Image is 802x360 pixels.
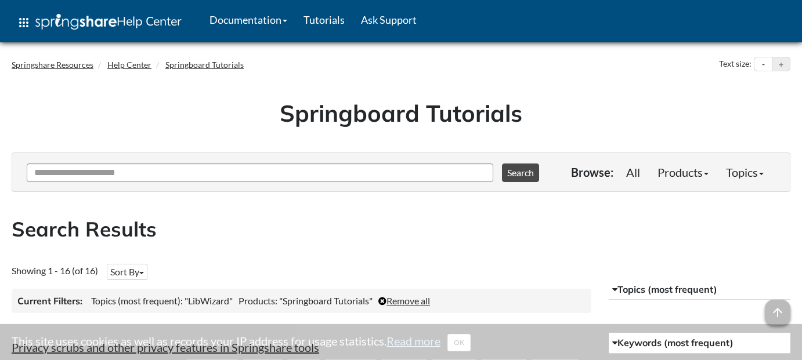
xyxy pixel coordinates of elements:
span: apps [17,16,31,30]
button: Search [502,163,539,182]
span: Help Center [117,13,182,28]
div: Text size: [717,57,754,72]
button: Decrease text size [754,57,772,71]
a: Ask Support [353,5,425,34]
a: Springboard Tutorials [165,60,244,70]
a: Topics [717,161,772,184]
span: Topics (most frequent): [91,295,183,306]
h2: Search Results [12,215,790,243]
a: All [617,161,649,184]
button: Keywords (most frequent) [609,333,790,354]
h1: Springboard Tutorials [20,97,782,129]
a: arrow_upward [765,301,790,315]
img: Springshare [35,14,117,30]
span: Products: [239,295,277,306]
a: Springshare Resources [12,60,93,70]
p: Browse: [571,164,613,180]
span: "Springboard Tutorials" [279,295,373,306]
a: Remove all [378,295,430,306]
a: Documentation [201,5,295,34]
button: Sort By [107,264,147,280]
h3: Current Filters [17,294,82,307]
span: Showing 1 - 16 (of 16) [12,265,98,276]
button: Topics (most frequent) [609,279,790,300]
a: Privacy scrubs and other privacy features in Springshare tools [12,340,319,354]
a: Products [649,161,717,184]
a: apps Help Center [9,5,190,40]
button: Increase text size [772,57,790,71]
span: "LibWizard" [185,295,233,306]
span: arrow_upward [765,300,790,325]
a: Help Center [107,60,151,70]
a: Tutorials [295,5,353,34]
